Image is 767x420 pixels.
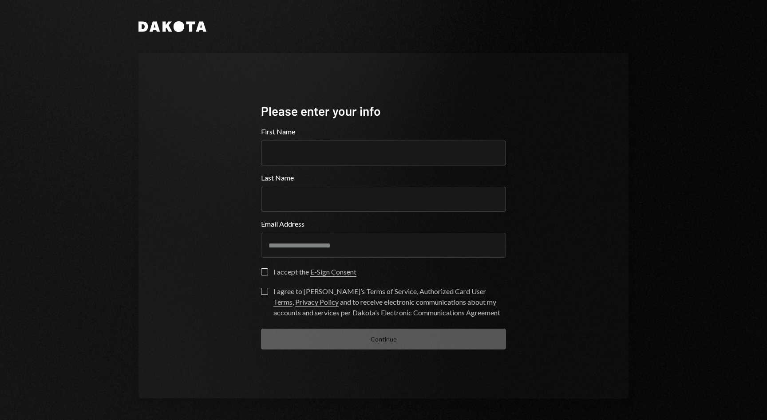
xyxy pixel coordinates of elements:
label: Last Name [261,173,506,183]
div: I accept the [273,267,356,277]
a: Terms of Service [366,287,417,296]
div: Please enter your info [261,102,506,120]
a: Authorized Card User Terms [273,287,486,307]
a: Privacy Policy [295,298,339,307]
button: I agree to [PERSON_NAME]’s Terms of Service, Authorized Card User Terms, Privacy Policy and to re... [261,288,268,295]
label: Email Address [261,219,506,229]
div: I agree to [PERSON_NAME]’s , , and to receive electronic communications about my accounts and ser... [273,286,506,318]
a: E-Sign Consent [310,267,356,277]
label: First Name [261,126,506,137]
button: I accept the E-Sign Consent [261,268,268,275]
